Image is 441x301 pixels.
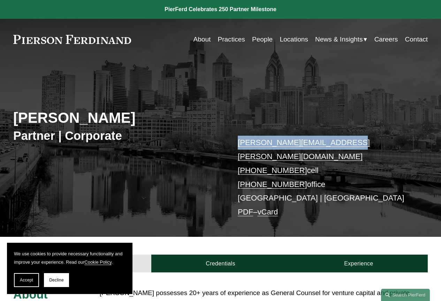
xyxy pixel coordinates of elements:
span: Decline [49,278,64,283]
a: Experience [290,255,428,272]
h2: [PERSON_NAME] [13,109,221,127]
span: News & Insights [315,33,363,45]
a: PDF [238,208,253,216]
a: People [252,33,273,46]
a: Cookie Policy [84,259,112,265]
span: Accept [20,278,33,283]
span: About [13,288,48,301]
button: Accept [14,273,39,287]
button: Decline [44,273,69,287]
a: Contact [405,33,428,46]
a: Locations [280,33,308,46]
a: Careers [374,33,398,46]
h3: Partner | Corporate [13,128,221,143]
a: folder dropdown [315,33,367,46]
a: [PERSON_NAME][EMAIL_ADDRESS][PERSON_NAME][DOMAIN_NAME] [238,138,370,161]
a: Practices [218,33,245,46]
a: Search this site [381,289,430,301]
a: [PHONE_NUMBER] [238,166,307,175]
p: cell office [GEOGRAPHIC_DATA] | [GEOGRAPHIC_DATA] – [238,136,410,219]
a: [PHONE_NUMBER] [238,180,307,189]
a: About [193,33,211,46]
section: Cookie banner [7,243,132,294]
p: We use cookies to provide necessary functionality and improve your experience. Read our . [14,250,126,266]
a: vCard [257,208,278,216]
a: Credentials [151,255,289,272]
